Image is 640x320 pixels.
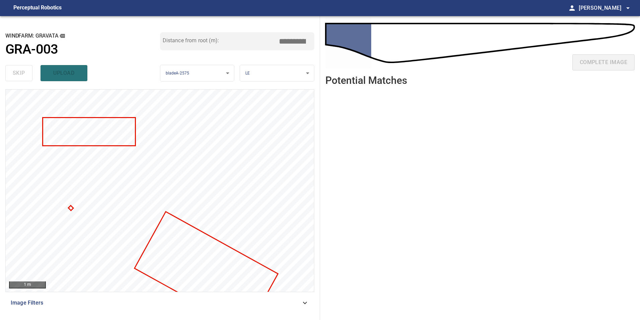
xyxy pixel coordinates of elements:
button: [PERSON_NAME] [576,1,632,15]
label: Distance from root (m): [163,38,219,43]
figcaption: Perceptual Robotics [13,3,62,13]
a: GRA-003 [5,42,160,57]
span: bladeA-2575 [166,71,189,75]
span: Image Filters [11,299,301,307]
h1: GRA-003 [5,42,58,57]
div: Image Filters [5,295,314,311]
div: LE [240,65,314,82]
span: LE [245,71,250,75]
span: person [568,4,576,12]
span: arrow_drop_down [624,4,632,12]
button: copy message details [59,32,66,40]
div: bladeA-2575 [160,65,234,82]
h2: Potential Matches [325,75,407,86]
span: [PERSON_NAME] [579,3,632,13]
h2: windfarm: GRAVATA [5,32,160,40]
